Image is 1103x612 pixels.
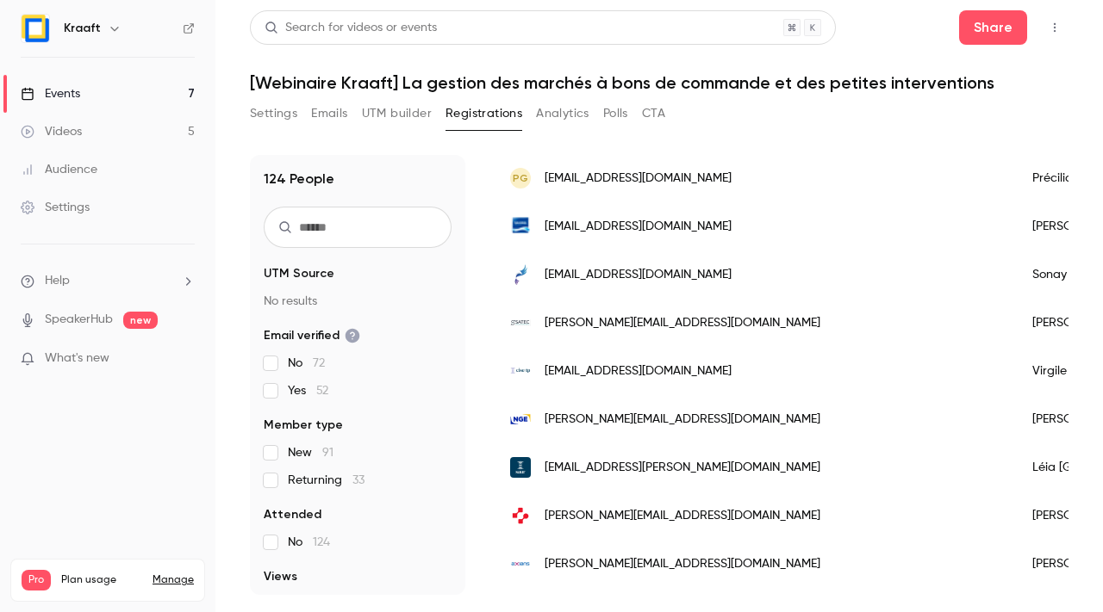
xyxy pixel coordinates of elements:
[959,10,1027,45] button: Share
[288,534,330,551] span: No
[123,312,158,329] span: new
[545,362,732,380] span: [EMAIL_ADDRESS][DOMAIN_NAME]
[288,355,325,372] span: No
[510,457,531,478] img: saur.com
[250,100,297,127] button: Settings
[513,170,528,186] span: PG
[313,357,325,369] span: 72
[45,311,113,329] a: SpeakerHub
[510,216,531,237] img: mahoraisedeseaux.com
[536,100,589,127] button: Analytics
[313,536,330,548] span: 124
[45,272,70,290] span: Help
[264,293,452,310] p: No results
[21,272,195,290] li: help-dropdown-opener
[352,474,365,486] span: 33
[362,100,432,127] button: UTM builder
[545,555,820,573] span: [PERSON_NAME][EMAIL_ADDRESS][DOMAIN_NAME]
[21,123,82,140] div: Videos
[642,100,665,127] button: CTA
[545,170,732,188] span: [EMAIL_ADDRESS][DOMAIN_NAME]
[264,417,343,434] span: Member type
[22,15,49,42] img: Kraaft
[446,100,522,127] button: Registrations
[264,568,297,585] span: Views
[45,349,109,368] span: What's new
[21,161,97,178] div: Audience
[545,266,732,284] span: [EMAIL_ADDRESS][DOMAIN_NAME]
[264,169,334,189] h1: 124 People
[510,409,531,430] img: nge.fr
[174,351,195,367] iframe: Noticeable Trigger
[288,382,328,399] span: Yes
[510,312,531,333] img: satec.fr
[264,265,334,282] span: UTM Source
[22,570,51,590] span: Pro
[264,327,360,344] span: Email verified
[603,100,628,127] button: Polls
[264,506,321,523] span: Attended
[64,20,101,37] h6: Kraaft
[545,507,820,525] span: [PERSON_NAME][EMAIL_ADDRESS][DOMAIN_NAME]
[322,447,333,459] span: 91
[250,72,1069,93] h1: [Webinaire Kraaft] La gestion des marchés à bons de commande et des petites interventions
[510,505,531,526] img: cegelec.com
[545,459,820,477] span: [EMAIL_ADDRESS][PERSON_NAME][DOMAIN_NAME]
[265,19,437,37] div: Search for videos or events
[545,218,732,236] span: [EMAIL_ADDRESS][DOMAIN_NAME]
[61,573,142,587] span: Plan usage
[288,472,365,489] span: Returning
[545,314,820,332] span: [PERSON_NAME][EMAIL_ADDRESS][DOMAIN_NAME]
[510,361,531,381] img: cisetp.com
[21,85,80,102] div: Events
[153,573,194,587] a: Manage
[311,100,347,127] button: Emails
[316,385,328,397] span: 52
[545,411,820,429] span: [PERSON_NAME][EMAIL_ADDRESS][DOMAIN_NAME]
[510,264,531,285] img: kartalproprete.fr
[288,444,333,461] span: New
[510,553,531,574] img: axians.com
[21,199,90,216] div: Settings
